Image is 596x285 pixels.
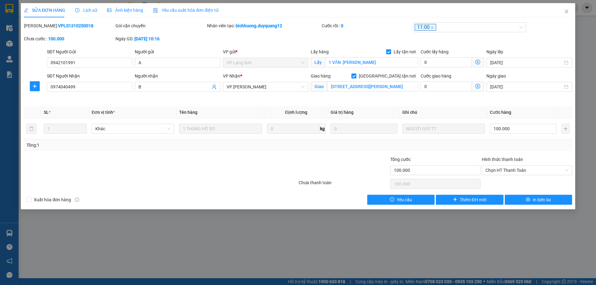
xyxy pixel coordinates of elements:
button: printerIn biên lai [505,195,572,205]
button: plus [30,81,40,91]
span: VP Lạng Sơn [227,58,305,67]
div: Người nhận [135,73,220,79]
th: Ghi chú [400,106,487,118]
label: Cước giao hàng [421,73,451,78]
span: Thêm ĐH mới [460,196,486,203]
div: Tổng: 1 [26,142,230,149]
b: bichhuong.duyquang12 [236,23,282,28]
div: Cước rồi : [322,22,412,29]
div: VP gửi [223,48,308,55]
b: 100.000 [48,36,64,41]
span: Đơn vị tính [92,110,115,115]
span: dollar-circle [475,60,480,65]
input: Cước lấy hàng [421,57,472,67]
span: [GEOGRAPHIC_DATA] tận nơi [356,73,418,79]
span: dollar-circle [475,84,480,89]
label: Ngày giao [486,73,506,78]
button: plus [562,124,570,134]
span: info-circle [75,198,79,202]
span: Lấy [311,57,325,67]
div: SĐT Người Gửi [47,48,132,55]
div: Người gửi [135,48,220,55]
div: Chưa thanh toán [298,179,390,190]
input: Ghi Chú [402,124,485,134]
div: SĐT Người Nhận [47,73,132,79]
div: Nhân viên tạo: [207,22,320,29]
span: exclamation-circle [390,197,394,202]
button: plusThêm ĐH mới [436,195,503,205]
span: Yêu cầu [397,196,412,203]
span: printer [526,197,530,202]
span: edit [24,8,28,12]
span: Tổng cước [390,157,411,162]
div: Gói vận chuyển: [115,22,206,29]
b: VPLS1310250018 [58,23,93,28]
span: Cước hàng [490,110,511,115]
input: Ngày lấy [490,59,562,66]
img: icon [153,8,158,13]
span: clock-circle [75,8,79,12]
span: Giao [311,82,327,91]
span: Giá trị hàng [331,110,354,115]
span: close [564,9,569,14]
span: user-add [212,84,217,89]
label: Cước lấy hàng [421,49,449,54]
button: Close [558,3,575,20]
b: 0 [341,23,343,28]
input: Lấy tận nơi [325,57,418,67]
input: Ngày giao [490,83,562,90]
div: Chưa cước : [24,35,114,42]
span: SỬA ĐƠN HÀNG [24,8,65,13]
b: [DATE] 10:16 [134,36,160,41]
div: [PERSON_NAME]: [24,22,114,29]
span: plus [453,197,457,202]
input: Cước giao hàng [421,82,472,91]
span: Khác [95,124,170,133]
div: Ngày GD: [115,35,206,42]
span: Yêu cầu xuất hóa đơn điện tử [153,8,219,13]
span: Lấy tận nơi [391,48,418,55]
span: VP Nhận [223,73,240,78]
input: 0 [331,124,397,134]
span: kg [319,124,326,134]
span: close [431,26,434,29]
label: Ngày lấy [486,49,503,54]
span: Lịch sử [75,8,97,13]
span: Định lượng [285,110,307,115]
button: exclamation-circleYêu cầu [367,195,435,205]
span: In biên lai [533,196,551,203]
span: SL [44,110,49,115]
input: Giao tận nơi [327,82,418,91]
span: Tên hàng [179,110,197,115]
span: Giao hàng [311,73,331,78]
span: picture [107,8,111,12]
button: delete [26,124,36,134]
span: VP Minh Khai [227,82,305,91]
span: 11:00 [415,24,436,31]
span: Lấy hàng [311,49,329,54]
span: Ảnh kiện hàng [107,8,143,13]
span: Chọn HT Thanh Toán [485,166,568,175]
input: VD: Bàn, Ghế [179,124,262,134]
label: Hình thức thanh toán [482,157,523,162]
span: plus [30,84,39,89]
span: Xuất hóa đơn hàng [31,196,74,203]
